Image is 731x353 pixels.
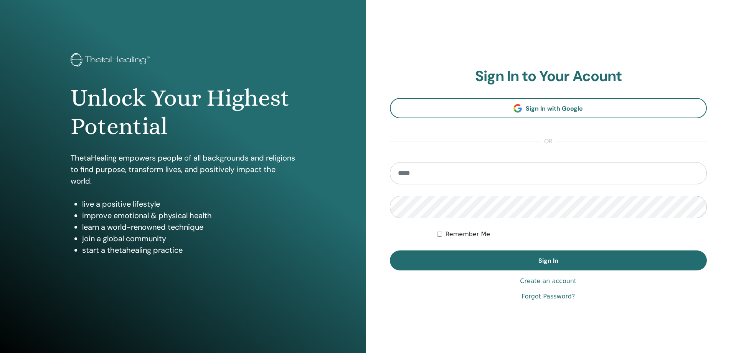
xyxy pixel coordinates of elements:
li: live a positive lifestyle [82,198,295,210]
p: ThetaHealing empowers people of all backgrounds and religions to find purpose, transform lives, a... [71,152,295,187]
li: improve emotional & physical health [82,210,295,221]
span: or [540,137,556,146]
li: learn a world-renowned technique [82,221,295,233]
label: Remember Me [445,230,490,239]
li: join a global community [82,233,295,244]
a: Forgot Password? [521,292,575,301]
h1: Unlock Your Highest Potential [71,84,295,141]
li: start a thetahealing practice [82,244,295,256]
div: Keep me authenticated indefinitely or until I manually logout [437,230,707,239]
h2: Sign In to Your Acount [390,68,707,85]
span: Sign In with Google [526,104,583,113]
span: Sign In [538,257,558,265]
button: Sign In [390,250,707,270]
a: Create an account [520,277,576,286]
a: Sign In with Google [390,98,707,118]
